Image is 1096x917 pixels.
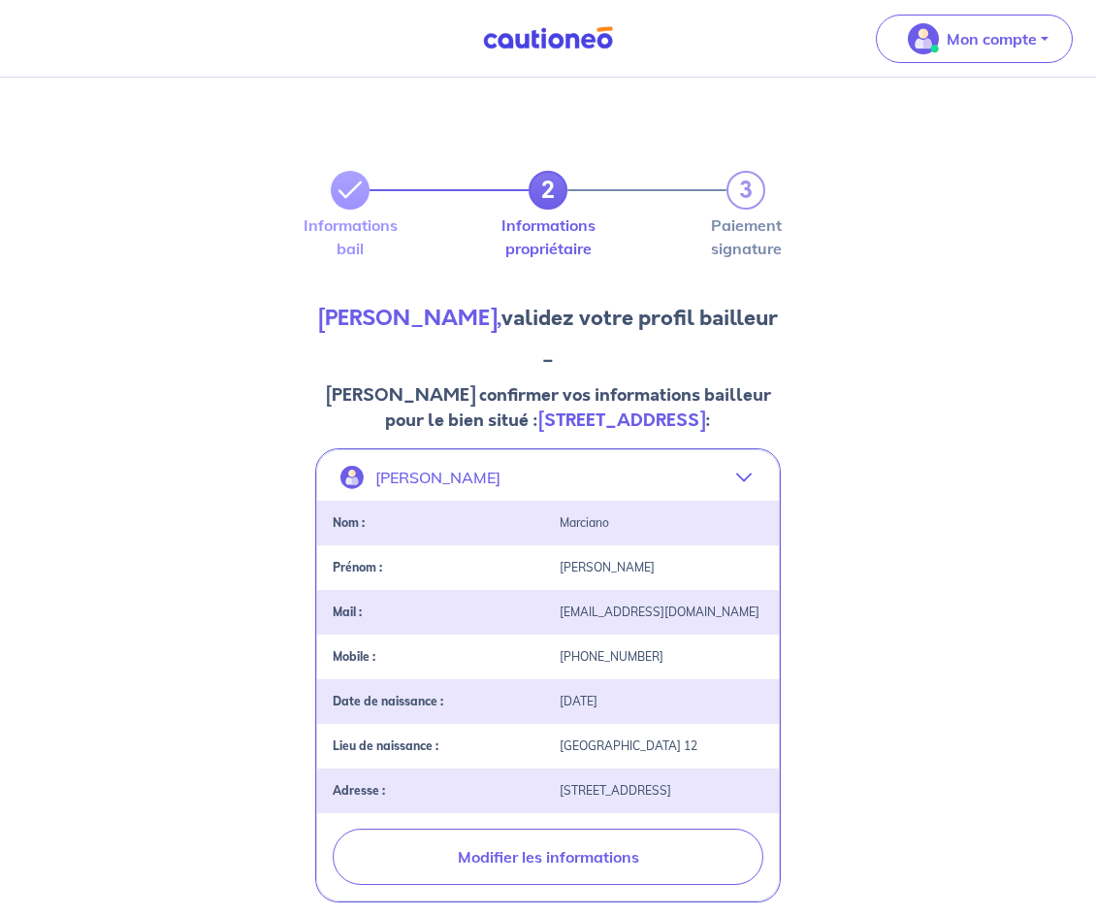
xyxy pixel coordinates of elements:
[340,466,364,489] img: illu_account.svg
[375,462,500,493] p: [PERSON_NAME]
[315,303,781,334] h3: validez votre profil bailleur
[876,15,1073,63] button: illu_account_valid_menu.svgMon compte
[548,561,775,574] div: [PERSON_NAME]
[529,171,567,210] a: 2
[333,515,365,530] strong: Nom :
[315,382,781,433] p: [PERSON_NAME] confirmer vos informations bailleur pour le bien situé : :
[475,26,621,50] img: Cautioneo
[333,560,382,574] strong: Prénom :
[333,649,375,664] strong: Mobile :
[947,27,1037,50] p: Mon compte
[908,23,939,54] img: illu_account_valid_menu.svg
[548,739,775,753] div: [GEOGRAPHIC_DATA] 12
[548,695,775,708] div: [DATE]
[548,516,775,530] div: Marciano
[331,217,370,256] label: Informations bail
[333,738,438,753] strong: Lieu de naissance :
[333,783,385,798] strong: Adresse :
[333,605,362,619] strong: Mail :
[529,217,567,256] label: Informations propriétaire
[315,342,781,367] p: _
[548,784,775,798] div: [STREET_ADDRESS]
[538,408,705,433] strong: [STREET_ADDRESS]
[726,217,765,256] label: Paiement signature
[318,303,501,333] strong: [PERSON_NAME],
[548,650,775,664] div: [PHONE_NUMBER]
[548,606,775,619] div: [EMAIL_ADDRESS][DOMAIN_NAME]
[333,829,763,885] button: Modifier les informations
[333,694,443,708] strong: Date de naissance :
[317,454,779,501] button: [PERSON_NAME]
